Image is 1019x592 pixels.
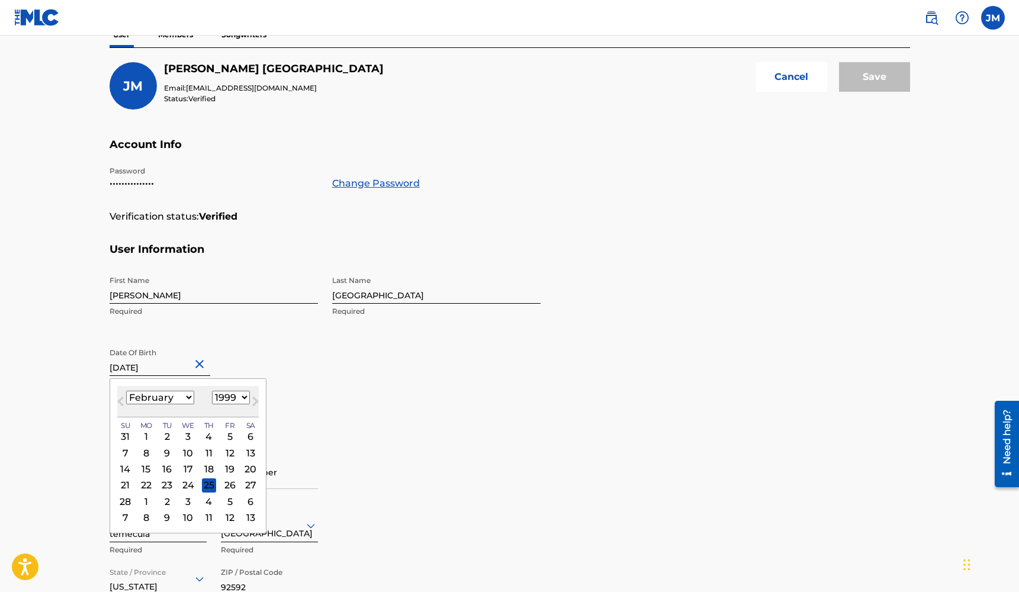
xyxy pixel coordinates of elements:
[181,511,195,525] div: Choose Wednesday, March 10th, 1999
[162,420,171,431] span: Tu
[164,83,384,94] p: Email:
[118,446,132,460] div: Choose Sunday, February 7th, 1999
[110,378,266,533] div: Choose Date
[963,547,970,583] div: Drag
[955,11,969,25] img: help
[110,545,207,555] p: Required
[199,210,237,224] strong: Verified
[160,511,174,525] div: Choose Tuesday, March 9th, 1999
[110,414,910,442] h5: Address
[201,462,216,477] div: Choose Thursday, February 18th, 1999
[139,478,153,493] div: Choose Monday, February 22nd, 1999
[181,420,194,431] span: We
[123,78,143,94] span: JM
[110,176,318,191] p: •••••••••••••••
[139,511,153,525] div: Choose Monday, March 8th, 1999
[243,446,258,460] div: Choose Saturday, February 13th, 1999
[160,478,174,493] div: Choose Tuesday, February 23rd, 1999
[160,494,174,509] div: Choose Tuesday, March 2nd, 1999
[223,494,237,509] div: Choose Friday, March 5th, 1999
[920,6,943,30] a: Public Search
[224,420,234,431] span: Fr
[110,306,318,317] p: Required
[181,478,195,493] div: Choose Wednesday, February 24th, 1999
[139,462,153,477] div: Choose Monday, February 15th, 1999
[332,176,420,191] a: Change Password
[243,511,258,525] div: Choose Saturday, March 13th, 1999
[332,306,541,317] p: Required
[981,6,1005,30] div: User Menu
[221,545,318,555] p: Required
[118,430,132,444] div: Choose Sunday, January 31st, 1999
[243,494,258,509] div: Choose Saturday, March 6th, 1999
[201,478,216,493] div: Choose Thursday, February 25th, 1999
[164,62,384,76] h5: Joshua Madison
[192,346,210,382] button: Close
[201,511,216,525] div: Choose Thursday, March 11th, 1999
[120,420,129,431] span: Su
[223,446,237,460] div: Choose Friday, February 12th, 1999
[223,462,237,477] div: Choose Friday, February 19th, 1999
[139,446,153,460] div: Choose Monday, February 8th, 1999
[201,430,216,444] div: Choose Thursday, February 4th, 1999
[118,494,132,509] div: Choose Sunday, February 28th, 1999
[139,430,153,444] div: Choose Monday, February 1st, 1999
[181,462,195,477] div: Choose Wednesday, February 17th, 1999
[181,494,195,509] div: Choose Wednesday, March 3rd, 1999
[201,494,216,509] div: Choose Thursday, March 4th, 1999
[160,430,174,444] div: Choose Tuesday, February 2nd, 1999
[117,429,259,526] div: Month February, 1999
[960,535,1019,592] iframe: Chat Widget
[140,420,152,431] span: Mo
[188,94,216,103] span: Verified
[246,420,255,431] span: Sa
[118,478,132,493] div: Choose Sunday, February 21st, 1999
[223,478,237,493] div: Choose Friday, February 26th, 1999
[186,83,317,92] span: [EMAIL_ADDRESS][DOMAIN_NAME]
[110,243,910,271] h5: User Information
[986,395,1019,493] iframe: Resource Center
[110,166,318,176] p: Password
[110,138,910,166] h5: Account Info
[201,446,216,460] div: Choose Thursday, February 11th, 1999
[111,394,130,413] button: Previous Month
[181,446,195,460] div: Choose Wednesday, February 10th, 1999
[950,6,974,30] div: Help
[243,478,258,493] div: Choose Saturday, February 27th, 1999
[181,430,195,444] div: Choose Wednesday, February 3rd, 1999
[110,210,199,224] p: Verification status:
[110,560,166,578] label: State / Province
[223,430,237,444] div: Choose Friday, February 5th, 1999
[118,511,132,525] div: Choose Sunday, March 7th, 1999
[139,494,153,509] div: Choose Monday, March 1st, 1999
[223,511,237,525] div: Choose Friday, March 12th, 1999
[160,446,174,460] div: Choose Tuesday, February 9th, 1999
[14,9,60,26] img: MLC Logo
[118,462,132,477] div: Choose Sunday, February 14th, 1999
[160,462,174,477] div: Choose Tuesday, February 16th, 1999
[243,462,258,477] div: Choose Saturday, February 20th, 1999
[924,11,938,25] img: search
[756,62,827,92] button: Cancel
[246,394,265,413] button: Next Month
[204,420,213,431] span: Th
[164,94,384,104] p: Status:
[243,430,258,444] div: Choose Saturday, February 6th, 1999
